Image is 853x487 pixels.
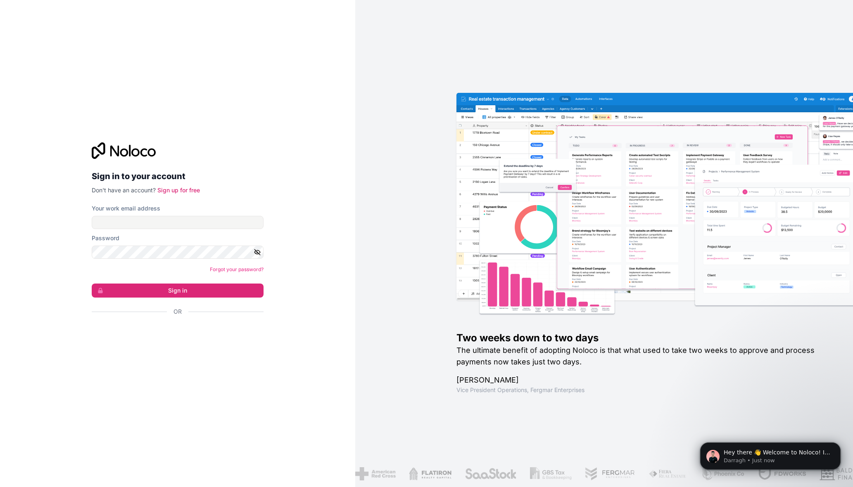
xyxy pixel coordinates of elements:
input: Email address [92,216,264,229]
img: /assets/fergmar-CudnrXN5.png [570,467,621,480]
img: /assets/american-red-cross-BAupjrZR.png [341,467,381,480]
img: /assets/gbstax-C-GtDUiK.png [516,467,558,480]
img: /assets/flatiron-C8eUkumj.png [394,467,437,480]
h2: The ultimate benefit of adopting Noloco is that what used to take two weeks to approve and proces... [456,345,827,368]
img: /assets/phoenix-BREaitsQ.png [686,467,731,480]
input: Password [92,246,264,259]
a: Sign up for free [157,187,200,194]
span: Don't have an account? [92,187,156,194]
h1: Two weeks down to two days [456,331,827,345]
button: Sign in [92,284,264,298]
img: /assets/fiera-fwj2N5v4.png [634,467,673,480]
h2: Sign in to your account [92,169,264,184]
h1: [PERSON_NAME] [456,374,827,386]
iframe: Sign in with Google Button [88,325,261,343]
a: Forgot your password? [210,266,264,272]
label: Your work email address [92,204,160,213]
img: /assets/saastock-C6Zbiodz.png [450,467,502,480]
span: Or [173,307,182,316]
h1: Vice President Operations , Fergmar Enterprises [456,386,827,394]
iframe: Intercom notifications message [688,425,853,483]
label: Password [92,234,119,242]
